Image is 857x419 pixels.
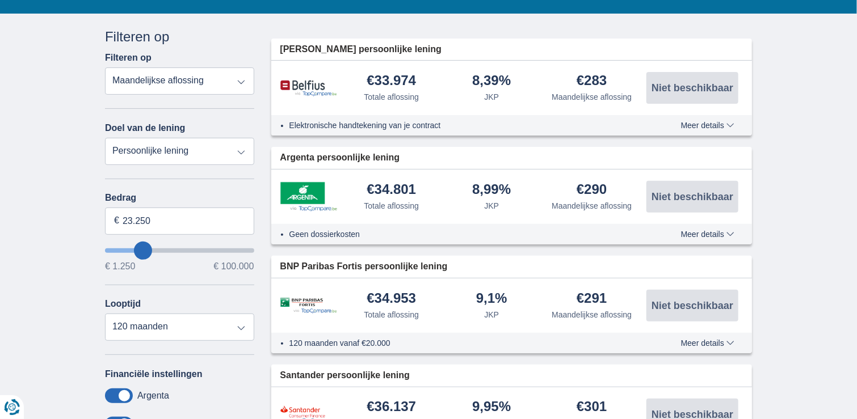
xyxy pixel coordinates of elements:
[289,228,640,240] li: Geen dossierkosten
[280,80,337,96] img: product.pl.alt Belfius
[105,262,135,271] span: € 1.250
[280,151,400,164] span: Argenta persoonlijke lening
[137,391,169,401] label: Argenta
[652,301,733,311] span: Niet beschikbaar
[114,214,119,227] span: €
[280,298,337,314] img: product.pl.alt BNP Paribas Fortis
[105,27,254,46] div: Filteren op
[577,291,607,307] div: €291
[105,123,185,133] label: Doel van de lening
[577,74,607,89] div: €283
[105,369,203,379] label: Financiële instellingen
[280,260,448,273] span: BNP Paribas Fortis persoonlijke lening
[577,183,607,198] div: €290
[577,400,607,415] div: €301
[280,43,442,56] span: [PERSON_NAME] persoonlijke lening
[289,120,640,131] li: Elektronische handtekening van je contract
[280,369,410,382] span: Santander persoonlijke lening
[552,91,632,103] div: Maandelijkse aflossing
[105,248,254,253] input: wantToBorrow
[364,200,419,211] div: Totale aflossing
[484,91,499,103] div: JKP
[472,183,511,198] div: 8,99%
[367,183,416,198] div: €34.801
[367,291,416,307] div: €34.953
[646,181,738,213] button: Niet beschikbaar
[652,83,733,93] span: Niet beschikbaar
[289,337,640,349] li: 120 maanden vanaf €20.000
[213,262,254,271] span: € 100.000
[646,290,738,321] button: Niet beschikbaar
[105,53,152,63] label: Filteren op
[484,309,499,320] div: JKP
[673,338,743,348] button: Meer details
[552,200,632,211] div: Maandelijkse aflossing
[646,72,738,104] button: Niet beschikbaar
[105,193,254,203] label: Bedrag
[364,309,419,320] div: Totale aflossing
[472,400,511,415] div: 9,95%
[673,121,743,130] button: Meer details
[681,230,734,238] span: Meer details
[484,200,499,211] div: JKP
[280,182,337,211] img: product.pl.alt Argenta
[476,291,507,307] div: 9,1%
[472,74,511,89] div: 8,39%
[681,339,734,347] span: Meer details
[673,230,743,239] button: Meer details
[367,400,416,415] div: €36.137
[364,91,419,103] div: Totale aflossing
[681,121,734,129] span: Meer details
[552,309,632,320] div: Maandelijkse aflossing
[105,299,141,309] label: Looptijd
[652,192,733,202] span: Niet beschikbaar
[367,74,416,89] div: €33.974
